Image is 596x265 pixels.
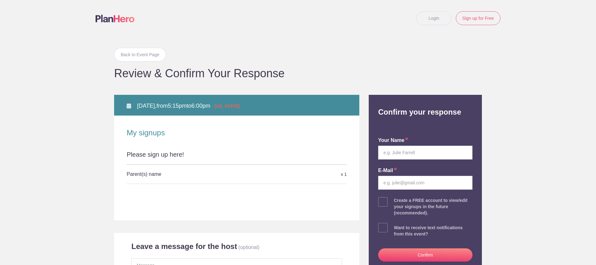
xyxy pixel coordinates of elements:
img: Calendar alt [127,103,131,108]
h2: My signups [127,128,347,138]
span: [DATE], [137,103,157,109]
span: from to [137,103,240,109]
div: Want to receive text notifications from this event? [394,224,472,237]
img: Logo main planhero [96,15,135,22]
div: x 1 [273,169,347,180]
label: E-mail [378,167,397,174]
h2: Leave a message for the host [131,242,237,251]
span: 5:15pm [168,103,187,109]
span: - [US_STATE] [212,104,240,109]
a: Login [416,11,451,25]
h1: Review & Confirm Your Response [114,68,482,79]
a: Sign up for Free [456,11,500,25]
div: Please sign up here! [127,150,347,165]
a: Back to Event Page [114,48,166,62]
button: Confirm [378,248,472,262]
div: Create a FREE account to view/edit your signups in the future (recommended). [394,197,472,216]
h2: Confirm your response [373,95,477,117]
input: e.g. Julie Farrell [378,146,472,160]
input: e.g. julie@gmail.com [378,176,472,190]
label: your name [378,137,408,144]
span: 6:00pm [191,103,210,109]
h5: Parent(s) name [127,168,273,181]
p: (optional) [239,245,260,250]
